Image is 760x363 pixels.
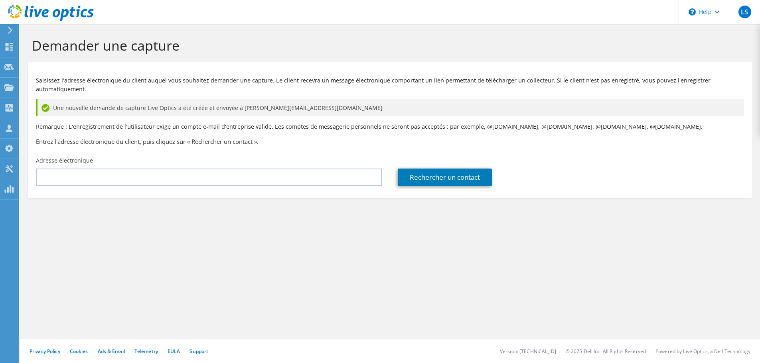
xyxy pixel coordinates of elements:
h3: Entrez l'adresse électronique du client, puis cliquez sur « Rechercher un contact ». [36,137,744,146]
span: LS [738,6,751,18]
a: Support [190,348,208,355]
a: Telemetry [134,348,158,355]
a: Cookies [70,348,88,355]
li: Version: [TECHNICAL_ID] [500,348,556,355]
p: Saisissez l'adresse électronique du client auquel vous souhaitez demander une capture. Le client ... [36,76,744,94]
h1: Demander une capture [32,37,744,54]
a: Ads & Email [98,348,125,355]
a: Rechercher un contact [398,169,492,186]
li: © 2025 Dell Inc. All Rights Reserved [566,348,646,355]
li: Powered by Live Optics, a Dell Technology [655,348,750,355]
p: Remarque : L'enregistrement de l'utilisateur exige un compte e-mail d'entreprise valide. Les comp... [36,122,744,131]
a: EULA [168,348,180,355]
a: Privacy Policy [30,348,60,355]
svg: \n [689,8,696,16]
label: Adresse électronique [36,157,93,165]
span: Une nouvelle demande de capture Live Optics a été créée et envoyée à [PERSON_NAME][EMAIL_ADDRESS]... [53,104,383,112]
